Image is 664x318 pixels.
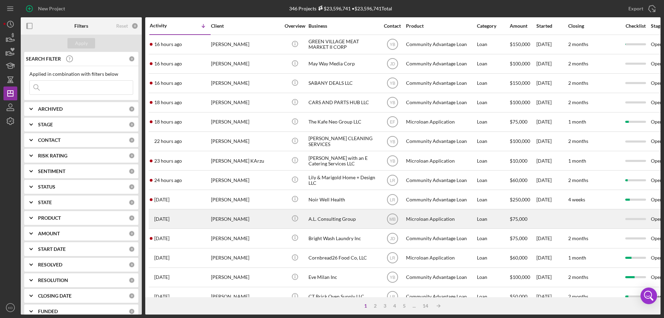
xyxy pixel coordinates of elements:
div: [DATE] [536,288,568,306]
div: ... [409,303,419,309]
b: SENTIMENT [38,169,65,174]
text: YB [389,42,395,47]
span: $100,000 [510,138,530,144]
span: $75,000 [510,216,527,222]
div: [PERSON_NAME] [211,171,280,189]
div: [PERSON_NAME] [211,113,280,131]
button: New Project [21,2,72,16]
div: [PERSON_NAME] [211,288,280,306]
div: Loan [477,229,509,247]
div: [PERSON_NAME] [211,210,280,228]
span: $100,000 [510,99,530,105]
time: 2025-09-05 21:01 [154,294,169,299]
div: Community Advantage Loan [406,288,475,306]
div: Microloan Application [406,249,475,267]
div: 0 [131,22,138,29]
div: Community Advantage Loan [406,132,475,151]
text: EF [390,120,395,125]
div: Business [308,23,378,29]
time: 2025-09-08 15:25 [154,178,182,183]
span: $100,000 [510,61,530,66]
div: [PERSON_NAME] [211,229,280,247]
time: 2025-09-08 14:46 [154,197,169,202]
div: Checklist [621,23,650,29]
button: Apply [67,38,95,48]
div: Community Advantage Loan [406,190,475,209]
div: GREEN VILLAGE MEAT MARKET II CORP [308,35,378,54]
div: 14 [419,303,432,309]
text: LR [390,197,395,202]
text: YB [389,81,395,86]
div: Noir Well Health [308,190,378,209]
div: Loan [477,132,509,151]
text: LR [390,178,395,183]
div: New Project [38,2,65,16]
div: 3 [380,303,390,309]
div: Loan [477,249,509,267]
div: 1 [361,303,370,309]
b: PRODUCT [38,215,61,221]
div: Contact [379,23,405,29]
time: 4 weeks [568,197,585,202]
div: Community Advantage Loan [406,74,475,92]
time: 1 month [568,255,586,261]
div: [DATE] [536,268,568,287]
div: Amount [510,23,536,29]
div: 2 [370,303,380,309]
time: 2 months [568,293,588,299]
div: Cornbread26 Food Co, LLC [308,249,378,267]
div: Microloan Application [406,113,475,131]
span: $75,000 [510,119,527,125]
div: Community Advantage Loan [406,268,475,287]
div: Community Advantage Loan [406,229,475,247]
div: 0 [129,262,135,268]
div: 0 [129,215,135,221]
div: 0 [129,106,135,112]
div: Lily & Marigold Home + Design LLC [308,171,378,189]
div: Loan [477,171,509,189]
div: [PERSON_NAME] with an E Catering Services LLC [308,152,378,170]
div: Loan [477,35,509,54]
div: Eve Milan Inc [308,268,378,287]
time: 2 months [568,138,588,144]
text: KD [8,306,12,310]
span: $60,000 [510,177,527,183]
text: YB [389,275,395,280]
time: 2025-09-08 21:35 [154,100,182,105]
div: [DATE] [536,74,568,92]
div: [DATE] [536,35,568,54]
time: 2025-09-08 17:19 [154,138,182,144]
div: 346 Projects • $23,596,741 Total [289,6,392,11]
time: 2 months [568,61,588,66]
div: Microloan Application [406,152,475,170]
div: Applied in combination with filters below [29,71,133,77]
text: YB [389,139,395,144]
time: 2025-09-08 16:35 [154,158,182,164]
b: CLOSING DATE [38,293,72,299]
div: [DATE] [536,229,568,247]
div: 0 [129,293,135,299]
button: KD [3,301,17,315]
div: Bright Wash Laundry Inc [308,229,378,247]
div: 0 [129,168,135,174]
div: 5 [399,303,409,309]
div: [PERSON_NAME] [211,190,280,209]
div: The Kafe Neo Group LLC [308,113,378,131]
div: Reset [116,23,128,29]
div: 0 [129,153,135,159]
div: SABANY DEALS LLC [308,74,378,92]
div: [DATE] [536,113,568,131]
div: [PERSON_NAME] [211,35,280,54]
span: $60,000 [510,255,527,261]
time: 2025-09-06 08:54 [154,255,169,261]
div: [PERSON_NAME] KArzu [211,152,280,170]
time: 2 months [568,80,588,86]
span: $10,000 [510,158,527,164]
div: Loan [477,210,509,228]
time: 2 months [568,99,588,105]
div: Community Advantage Loan [406,55,475,73]
time: 1 month [568,119,586,125]
b: ARCHIVED [38,106,63,112]
div: 0 [129,230,135,237]
div: Community Advantage Loan [406,93,475,112]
